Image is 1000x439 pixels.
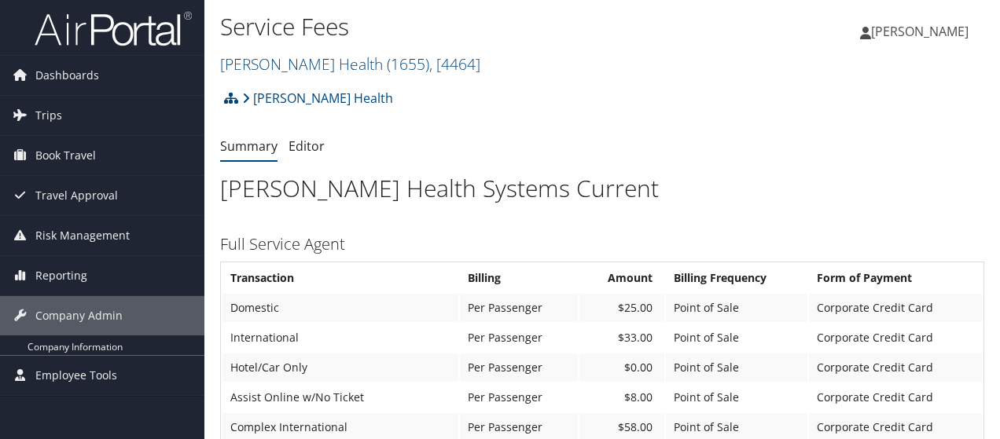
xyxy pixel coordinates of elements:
[809,324,982,352] td: Corporate Credit Card
[35,96,62,135] span: Trips
[220,53,480,75] a: [PERSON_NAME] Health
[429,53,480,75] span: , [ 4464 ]
[35,10,192,47] img: airportal-logo.png
[35,176,118,215] span: Travel Approval
[579,353,664,382] td: $0.00
[222,353,458,382] td: Hotel/Car Only
[579,294,664,322] td: $25.00
[460,324,578,352] td: Per Passenger
[809,383,982,412] td: Corporate Credit Card
[220,10,730,43] h1: Service Fees
[222,383,458,412] td: Assist Online w/No Ticket
[35,136,96,175] span: Book Travel
[35,256,87,295] span: Reporting
[289,137,325,155] a: Editor
[220,172,984,205] h1: [PERSON_NAME] Health Systems Current
[387,53,429,75] span: ( 1655 )
[242,82,393,114] a: [PERSON_NAME] Health
[222,264,458,292] th: Transaction
[666,264,808,292] th: Billing Frequency
[666,294,808,322] td: Point of Sale
[220,137,278,155] a: Summary
[220,233,984,255] h3: Full Service Agent
[35,56,99,95] span: Dashboards
[809,264,982,292] th: Form of Payment
[871,23,969,40] span: [PERSON_NAME]
[222,294,458,322] td: Domestic
[809,353,982,382] td: Corporate Credit Card
[35,296,123,335] span: Company Admin
[35,216,130,255] span: Risk Management
[579,264,664,292] th: Amount
[460,353,578,382] td: Per Passenger
[666,383,808,412] td: Point of Sale
[809,294,982,322] td: Corporate Credit Card
[460,383,578,412] td: Per Passenger
[860,8,984,55] a: [PERSON_NAME]
[460,264,578,292] th: Billing
[460,294,578,322] td: Per Passenger
[666,353,808,382] td: Point of Sale
[579,383,664,412] td: $8.00
[666,324,808,352] td: Point of Sale
[579,324,664,352] td: $33.00
[222,324,458,352] td: International
[35,356,117,395] span: Employee Tools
